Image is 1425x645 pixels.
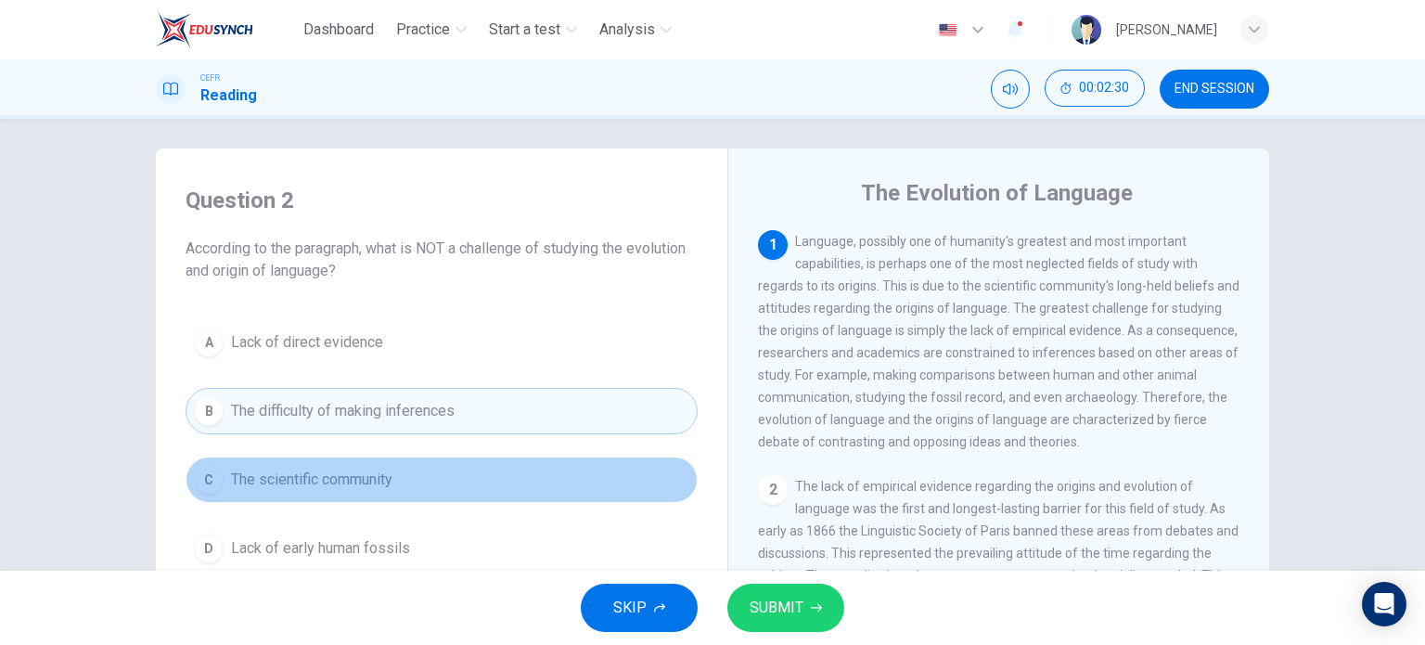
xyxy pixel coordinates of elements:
div: Open Intercom Messenger [1362,582,1406,626]
button: SUBMIT [727,584,844,632]
button: ALack of direct evidence [186,319,698,366]
span: Practice [396,19,450,41]
div: [PERSON_NAME] [1116,19,1217,41]
span: Lack of early human fossils [231,537,410,560]
button: Practice [389,13,474,46]
span: SUBMIT [750,595,803,621]
button: Start a test [481,13,584,46]
img: Profile picture [1072,15,1101,45]
span: 00:02:30 [1079,81,1129,96]
span: Dashboard [303,19,374,41]
div: 1 [758,230,788,260]
div: 2 [758,475,788,505]
span: SKIP [613,595,647,621]
h4: The Evolution of Language [861,178,1133,208]
span: Lack of direct evidence [231,331,383,354]
div: D [194,534,224,563]
span: CEFR [200,71,220,84]
button: DLack of early human fossils [186,525,698,572]
button: Dashboard [296,13,381,46]
button: CThe scientific community [186,457,698,503]
button: BThe difficulty of making inferences [186,388,698,434]
span: Analysis [599,19,655,41]
div: C [194,465,224,495]
button: SKIP [581,584,698,632]
span: Language, possibly one of humanity's greatest and most important capabilities, is perhaps one of ... [758,234,1239,449]
div: B [194,396,224,426]
div: Hide [1045,70,1145,109]
button: Analysis [592,13,679,46]
span: The difficulty of making inferences [231,400,455,422]
img: EduSynch logo [156,11,253,48]
span: The scientific community [231,469,392,491]
a: EduSynch logo [156,11,296,48]
div: A [194,328,224,357]
h4: Question 2 [186,186,698,215]
span: According to the paragraph, what is NOT a challenge of studying the evolution and origin of langu... [186,238,698,282]
span: END SESSION [1175,82,1254,97]
button: 00:02:30 [1045,70,1145,107]
span: Start a test [489,19,560,41]
h1: Reading [200,84,257,107]
div: Mute [991,70,1030,109]
button: END SESSION [1160,70,1269,109]
img: en [936,23,959,37]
